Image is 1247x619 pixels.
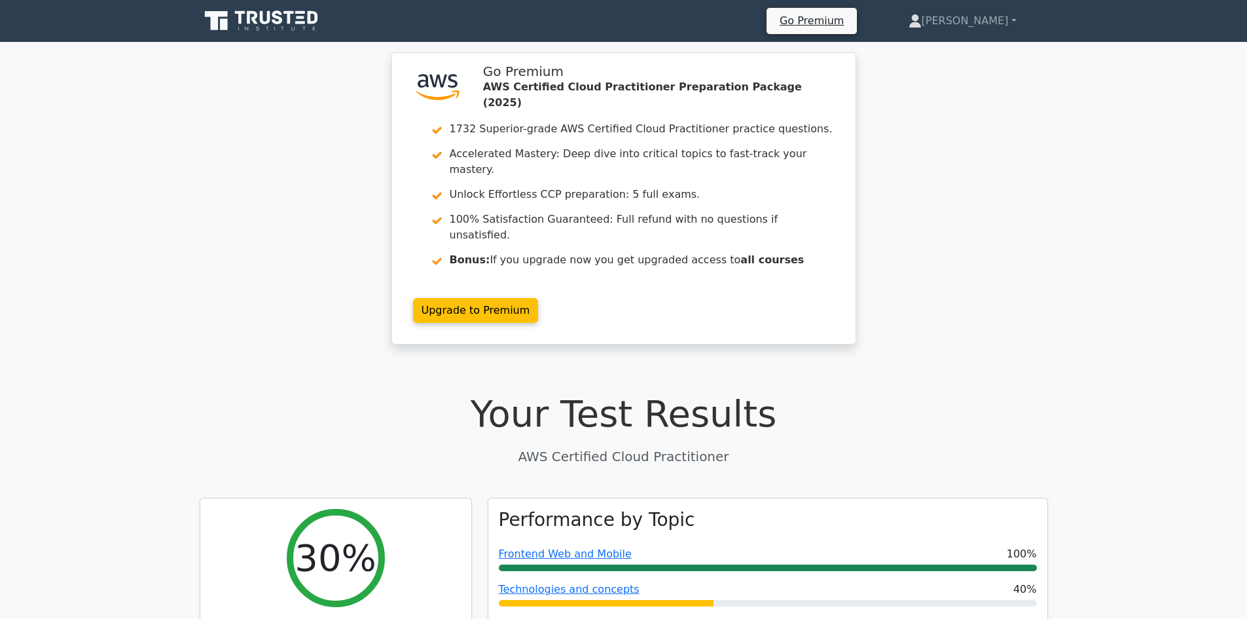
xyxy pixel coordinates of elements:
[499,583,640,595] a: Technologies and concepts
[200,447,1048,466] p: AWS Certified Cloud Practitioner
[295,536,376,580] h2: 30%
[877,8,1048,34] a: [PERSON_NAME]
[1013,582,1037,597] span: 40%
[1007,546,1037,562] span: 100%
[499,509,695,531] h3: Performance by Topic
[200,392,1048,436] h1: Your Test Results
[772,12,852,29] a: Go Premium
[413,298,539,323] a: Upgrade to Premium
[499,548,632,560] a: Frontend Web and Mobile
